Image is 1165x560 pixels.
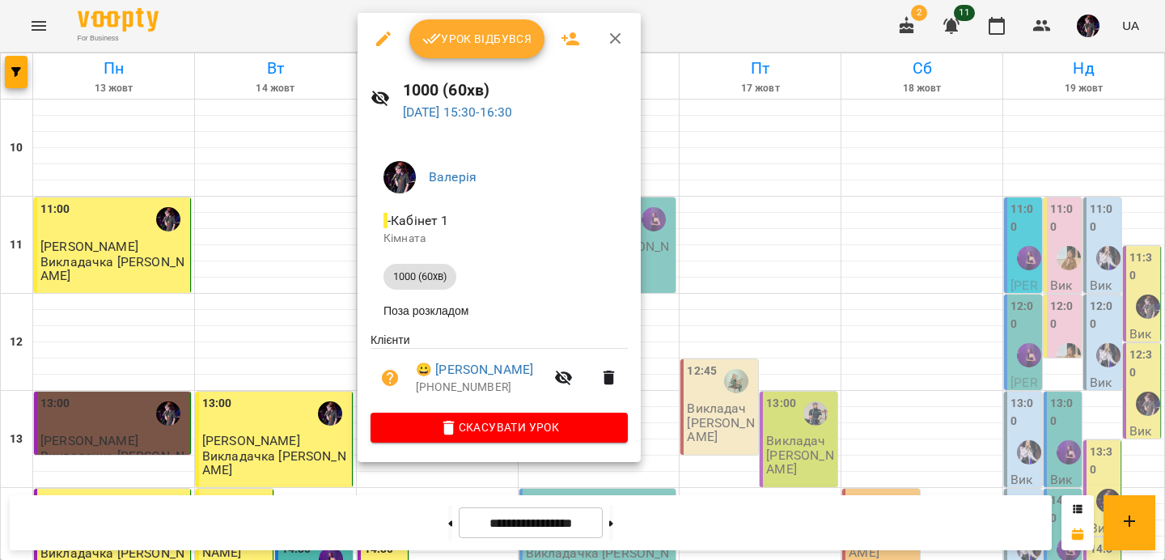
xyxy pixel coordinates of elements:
[422,29,532,49] span: Урок відбувся
[416,380,544,396] p: [PHONE_NUMBER]
[429,169,477,185] a: Валерія
[383,213,452,228] span: - Кабінет 1
[416,360,533,380] a: 😀 [PERSON_NAME]
[383,269,456,284] span: 1000 (60хв)
[409,19,545,58] button: Урок відбувся
[403,78,629,103] h6: 1000 (60хв)
[371,413,628,442] button: Скасувати Урок
[383,231,615,247] p: Кімната
[383,418,615,437] span: Скасувати Урок
[371,296,628,325] li: Поза розкладом
[403,104,513,120] a: [DATE] 15:30-16:30
[371,358,409,397] button: Візит ще не сплачено. Додати оплату?
[371,332,628,413] ul: Клієнти
[383,161,416,193] img: 8276bec19c5157bc2c622fc3527ef7c3.png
